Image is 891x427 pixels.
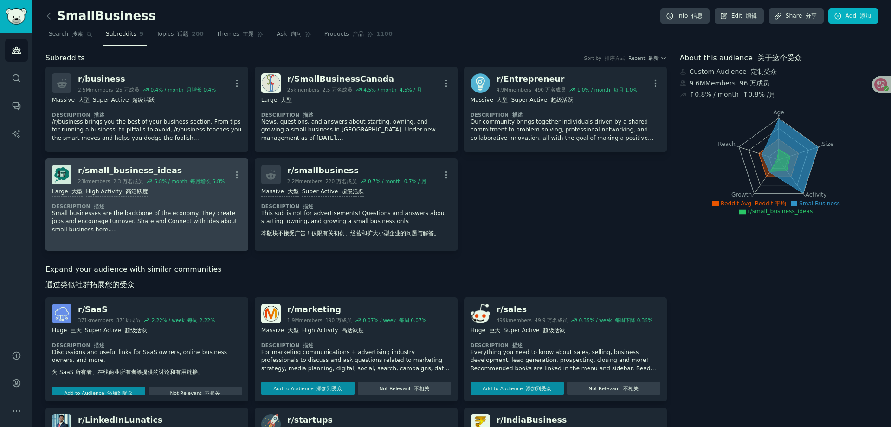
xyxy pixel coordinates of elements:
span: Themes [217,30,254,39]
font: 分享 [806,13,817,19]
div: Sort by [584,55,625,61]
a: Info 信息 [660,8,710,24]
div: Massive [261,188,299,197]
div: Huge [52,327,82,335]
div: Massive [261,327,299,335]
button: Add to Audience 添加到受众 [52,387,145,400]
div: Super Active [85,327,147,335]
div: r/ IndiaBusiness [497,414,635,426]
font: 220 万名成员 [325,178,356,184]
img: sales [471,304,490,323]
font: 96 万成员 [740,79,769,87]
font: 描述 [94,112,104,118]
a: Add 添加 [828,8,878,24]
a: Topics 话题200 [153,27,207,46]
font: 超级活跃 [551,97,573,103]
font: 通过类似社群拓展您的受众 [45,280,135,289]
div: r/ smallbusiness [287,165,426,177]
font: 巨大 [71,327,82,334]
button: Add to Audience 添加到受众 [261,382,355,395]
font: 描述 [94,342,104,348]
a: Entrepreneurr/Entrepreneur4.9Mmembers 490 万名成员1.0% / month 每月 1.0%Massive 大型Super Active 超级活跃Desc... [464,67,667,152]
font: 添加到受众 [316,386,342,391]
font: 主题 [243,31,254,37]
div: Massive [52,96,90,105]
font: 不相关 [623,386,639,391]
span: Expand your audience with similar communities [45,264,221,294]
font: 描述 [94,204,104,209]
img: marketing [261,304,281,323]
div: Super Active [511,96,573,105]
font: ↑0.8% /月 [743,91,775,98]
tspan: Size [822,140,833,147]
button: Recent 最新 [628,55,666,61]
dt: Description [261,203,451,210]
font: 月增长 0.4% [187,87,216,92]
tspan: Activity [805,191,826,198]
font: 编辑 [746,13,757,19]
div: r/ Entrepreneur [497,73,638,85]
font: 不相关 [414,386,429,391]
a: Search 搜索 [45,27,96,46]
font: 定制受众 [751,68,777,75]
font: 巨大 [489,327,500,334]
p: News, questions, and answers about starting, owning, and growing a small business in [GEOGRAPHIC_... [261,118,451,143]
dt: Description [52,112,242,118]
div: 0.07 % / week [363,317,426,323]
font: 每周 0.07% [399,317,426,323]
font: 超级活跃 [342,188,364,195]
font: 最新 [648,55,659,61]
div: 0.4 % / month [151,86,216,93]
font: 大型 [71,188,83,195]
font: 高活跃度 [126,188,148,195]
a: SmallBusinessCanadar/SmallBusinessCanada25kmembers 2.5 万名成员4.5% / month 4.5% / 月Large 大型Descripti... [255,67,458,152]
font: 0.7% / 月 [404,178,426,184]
button: Not Relevant 不相关 [567,382,660,395]
p: Small businesses are the backbone of the economy. They create jobs and encourage turnover. Share ... [52,210,242,234]
a: Share 分享 [769,8,824,24]
font: 话题 [177,31,188,37]
div: Super Active [93,96,155,105]
font: 25 万成员 [116,87,139,92]
div: 0.35 % / week [579,317,653,323]
div: 1.9M members [287,317,352,323]
div: r/ SmallBusinessCanada [287,73,422,85]
font: Reddit 平均 [755,200,786,207]
div: 23k members [78,178,143,184]
font: 描述 [512,112,523,118]
font: 信息 [691,13,703,19]
span: About this audience [680,53,802,64]
font: 为 SaaS 所有者、在线商业所有者等提供的讨论和有用链接。 [52,369,203,375]
font: 190 万成员 [325,317,351,323]
div: High Activity [86,188,148,197]
a: r/smallbusiness2.2Mmembers 220 万名成员0.7% / month 0.7% / 月Massive 大型Super Active 超级活跃Description 描述... [255,158,458,251]
font: 大型 [78,97,90,103]
dt: Description [471,112,660,118]
font: 每周下降 0.35% [615,317,652,323]
font: 490 万名成员 [535,87,566,92]
span: 200 [192,30,204,39]
div: 2.5M members [78,86,139,93]
div: r/ SaaS [78,304,215,315]
font: 超级活跃 [132,97,155,103]
a: Ask 询问 [273,27,315,46]
p: Our community brings together individuals driven by a shared commitment to problem-solving, profe... [471,118,660,143]
dt: Description [261,342,451,348]
font: 4.5% / 月 [400,87,422,92]
dt: Description [52,203,242,210]
span: Search [49,30,83,39]
span: Subreddits [45,53,85,64]
font: 添加到受众 [107,390,133,396]
font: 49.9 万名成员 [535,317,568,323]
dt: Description [471,342,660,348]
div: Large [261,96,292,105]
p: /r/business brings you the best of your business section. From tips for running a business, to pi... [52,118,242,143]
font: 大型 [497,97,508,103]
span: Products [324,30,364,39]
font: 询问 [291,31,302,37]
a: Subreddits5 [103,27,147,46]
dt: Description [52,342,242,348]
img: SaaS [52,304,71,323]
div: r/ startups [287,414,437,426]
tspan: Growth [731,191,752,198]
